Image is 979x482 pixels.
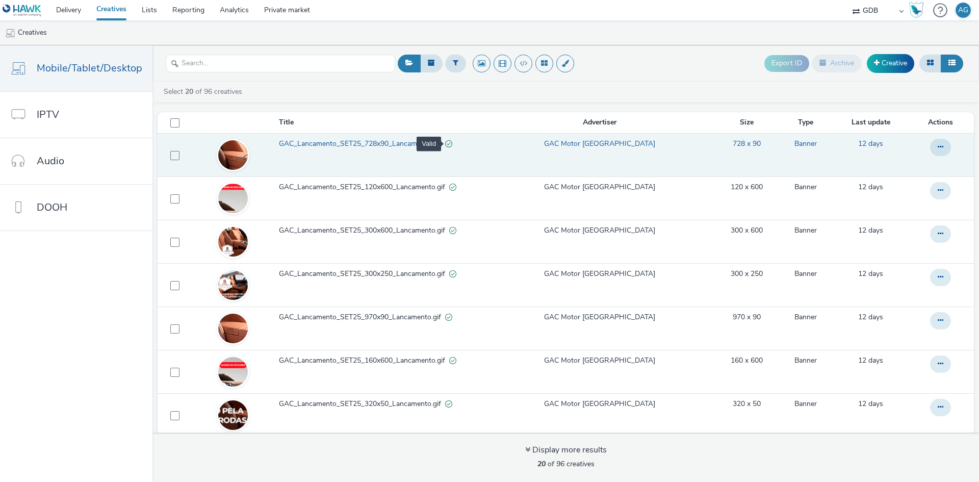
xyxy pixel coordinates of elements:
[909,2,928,18] a: Hawk Academy
[279,182,485,197] a: GAC_Lancamento_SET25_120x600_Lancamento.gifValid
[218,212,248,271] img: 45235162-f095-4382-bc77-8b6e5fc1c0ac.gif
[858,356,883,366] a: 18 September 2025, 23:48
[858,312,883,322] span: 12 days
[544,356,655,366] a: GAC Motor [GEOGRAPHIC_DATA]
[731,182,763,192] a: 120 x 600
[733,139,761,149] a: 728 x 90
[279,269,485,284] a: GAC_Lancamento_SET25_300x250_Lancamento.gifValid
[794,182,817,192] a: Banner
[37,154,64,168] span: Audio
[941,55,963,72] button: Table
[185,87,193,96] strong: 20
[858,269,883,279] a: 18 September 2025, 23:48
[445,139,452,149] div: Valid
[764,55,809,71] button: Export ID
[279,182,449,192] span: GAC_Lancamento_SET25_120x600_Lancamento.gif
[544,312,655,322] a: GAC Motor [GEOGRAPHIC_DATA]
[858,399,883,409] span: 12 days
[713,112,781,133] th: Size
[279,225,449,236] span: GAC_Lancamento_SET25_300x600_Lancamento.gif
[794,312,817,322] a: Banner
[912,112,974,133] th: Actions
[486,112,712,133] th: Advertiser
[449,356,456,366] div: Valid
[731,269,763,279] a: 300 x 250
[858,225,883,235] span: 12 days
[858,356,883,365] span: 12 days
[858,399,883,409] a: 18 September 2025, 23:48
[445,312,452,323] div: Valid
[279,356,449,366] span: GAC_Lancamento_SET25_160x600_Lancamento.gif
[37,61,142,75] span: Mobile/Tablet/Desktop
[279,356,485,371] a: GAC_Lancamento_SET25_160x600_Lancamento.gifValid
[858,182,883,192] a: 18 September 2025, 23:48
[544,269,655,279] a: GAC Motor [GEOGRAPHIC_DATA]
[3,4,42,17] img: undefined Logo
[537,459,595,469] span: of 96 creatives
[525,444,607,456] div: Display more results
[812,55,862,72] button: Archive
[537,459,546,469] strong: 20
[733,399,761,409] a: 320 x 50
[794,139,817,149] a: Banner
[909,2,924,18] img: Hawk Academy
[218,314,248,343] img: ed2ae8a4-7909-4b36-a239-e50ea4d8217c.gif
[218,316,248,427] img: 135c7e2a-716f-4653-9cb2-989b7f4bce8d.gif
[218,400,248,430] img: 00ef9421-0e10-402d-ade4-428c1cb416fb.gif
[218,124,248,272] img: 80ed34ec-bc1b-492e-b410-32f9fb6664ed.gif
[919,55,941,72] button: Grid
[794,399,817,409] a: Banner
[544,139,655,149] a: GAC Motor [GEOGRAPHIC_DATA]
[858,269,883,278] span: 12 days
[218,270,248,300] img: e4c3865c-a102-41e1-937d-6327841a91d1.gif
[794,225,817,236] a: Banner
[858,312,883,322] a: 18 September 2025, 23:48
[731,356,763,366] a: 160 x 600
[731,225,763,236] a: 300 x 600
[794,356,817,366] a: Banner
[858,139,883,148] span: 12 days
[218,140,248,170] img: 27af448a-0f49-44e7-91c7-0d026a18c30c.gif
[781,112,830,133] th: Type
[794,269,817,279] a: Banner
[733,312,761,322] a: 970 x 90
[37,107,59,122] span: IPTV
[279,399,485,414] a: GAC_Lancamento_SET25_320x50_Lancamento.gifValid
[279,312,485,327] a: GAC_Lancamento_SET25_970x90_Lancamento.gifValid
[449,225,456,236] div: Valid
[5,28,15,38] img: mobile
[858,139,883,149] a: 18 September 2025, 23:48
[37,200,67,215] span: DOOH
[830,112,912,133] th: Last update
[279,139,485,154] a: GAC_Lancamento_SET25_728x90_Lancamento.gifValid
[449,269,456,280] div: Valid
[279,139,445,149] span: GAC_Lancamento_SET25_728x90_Lancamento.gif
[544,399,655,409] a: GAC Motor [GEOGRAPHIC_DATA]
[279,399,445,409] span: GAC_Lancamento_SET25_320x50_Lancamento.gif
[544,225,655,236] a: GAC Motor [GEOGRAPHIC_DATA]
[278,112,486,133] th: Title
[279,312,445,322] span: GAC_Lancamento_SET25_970x90_Lancamento.gif
[279,269,449,279] span: GAC_Lancamento_SET25_300x250_Lancamento.gif
[544,182,655,192] a: GAC Motor [GEOGRAPHIC_DATA]
[958,3,968,18] div: AG
[858,225,883,236] a: 18 September 2025, 23:48
[163,87,246,96] a: Select of 96 creatives
[166,55,395,72] input: Search...
[445,399,452,410] div: Valid
[449,182,456,193] div: Valid
[858,182,883,192] span: 12 days
[279,225,485,241] a: GAC_Lancamento_SET25_300x600_Lancamento.gifValid
[867,54,914,72] a: Creative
